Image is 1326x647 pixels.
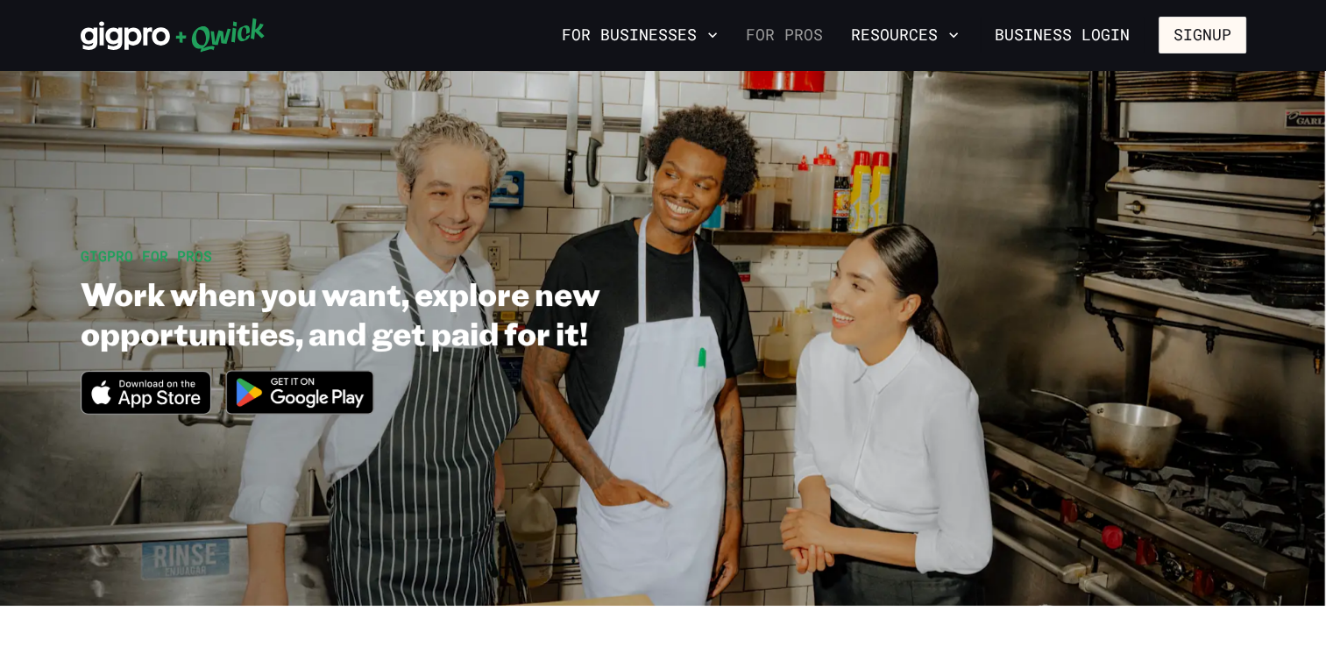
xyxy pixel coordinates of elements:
[555,20,725,50] button: For Businesses
[980,17,1145,53] a: Business Login
[81,400,212,418] a: Download on the App Store
[215,359,385,425] img: Get it on Google Play
[81,246,212,265] span: GIGPRO FOR PROS
[81,274,780,352] h1: Work when you want, explore new opportunities, and get paid for it!
[739,20,830,50] a: For Pros
[1159,17,1246,53] button: Signup
[844,20,966,50] button: Resources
